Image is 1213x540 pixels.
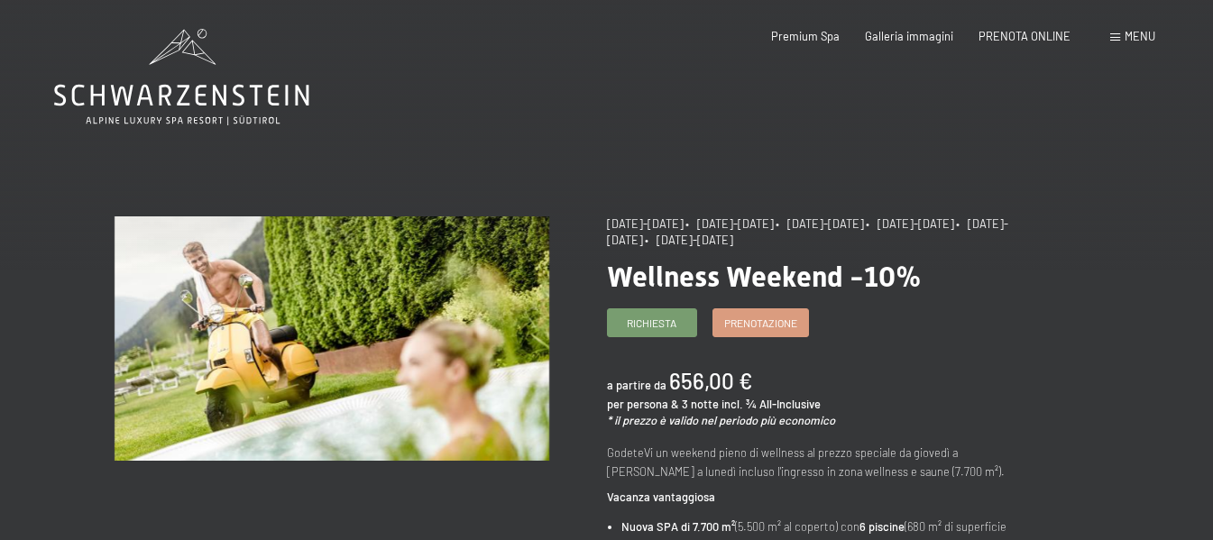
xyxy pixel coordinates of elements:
a: PRENOTA ONLINE [979,29,1071,43]
a: Richiesta [608,309,696,336]
p: GodeteVi un weekend pieno di wellness al prezzo speciale da giovedì a [PERSON_NAME] a lunedì incl... [607,444,1042,481]
img: Wellness Weekend -10% [115,216,549,461]
span: Prenotazione [724,316,797,331]
span: [DATE]-[DATE] [607,216,684,231]
span: • [DATE]-[DATE] [866,216,954,231]
span: Richiesta [627,316,676,331]
a: Galleria immagini [865,29,953,43]
span: • [DATE]-[DATE] [776,216,864,231]
em: * il prezzo è valido nel periodo più economico [607,413,835,427]
b: 656,00 € [669,368,752,394]
span: incl. ¾ All-Inclusive [721,397,821,411]
span: • [DATE]-[DATE] [607,216,1008,247]
span: a partire da [607,378,666,392]
strong: Nuova SPA di 7.700 m² [621,519,735,534]
strong: Vacanza vantaggiosa [607,490,715,504]
span: Menu [1125,29,1155,43]
span: • [DATE]-[DATE] [645,233,733,247]
span: per persona & [607,397,679,411]
span: • [DATE]-[DATE] [685,216,774,231]
a: Premium Spa [771,29,840,43]
span: 3 notte [682,397,719,411]
a: Prenotazione [713,309,808,336]
span: Wellness Weekend -10% [607,260,922,294]
strong: 6 piscine [859,519,905,534]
